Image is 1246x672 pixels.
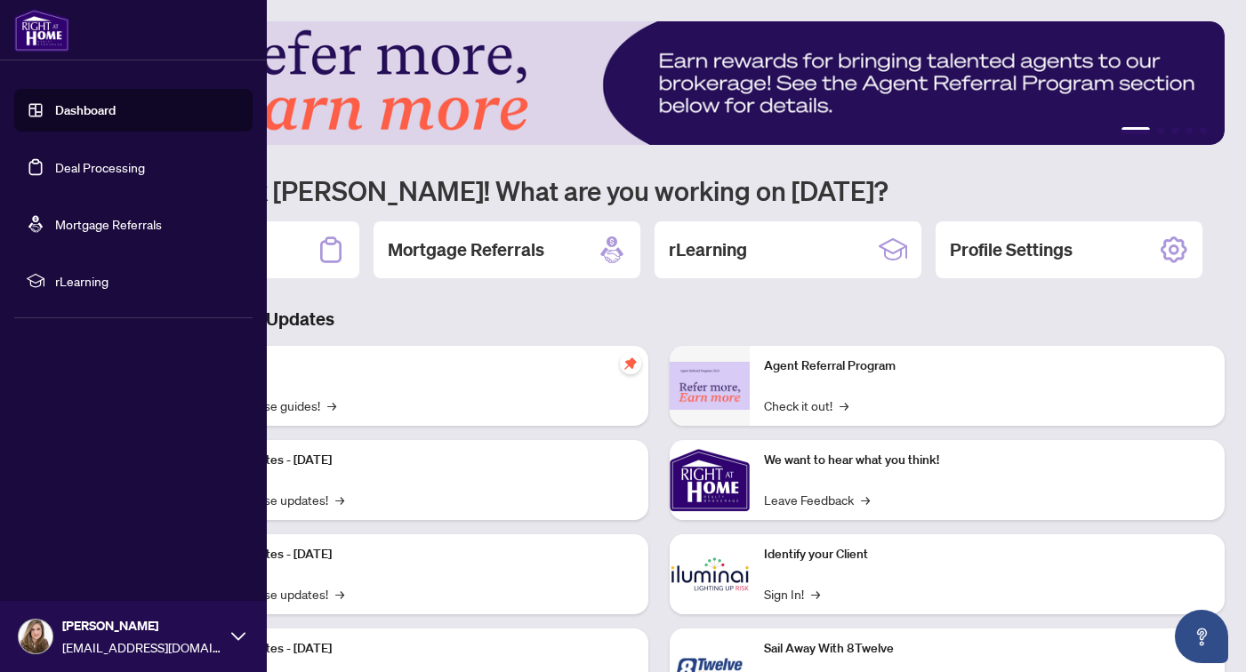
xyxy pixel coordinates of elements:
[840,396,848,415] span: →
[92,173,1225,207] h1: Welcome back [PERSON_NAME]! What are you working on [DATE]?
[1200,127,1207,134] button: 5
[55,216,162,232] a: Mortgage Referrals
[1171,127,1178,134] button: 3
[187,639,634,659] p: Platform Updates - [DATE]
[861,490,870,509] span: →
[764,356,1211,376] p: Agent Referral Program
[187,545,634,564] p: Platform Updates - [DATE]
[620,353,641,374] span: pushpin
[14,9,69,52] img: logo
[388,237,544,262] h2: Mortgage Referrals
[1121,127,1150,134] button: 1
[670,362,750,411] img: Agent Referral Program
[1175,610,1228,663] button: Open asap
[669,237,747,262] h2: rLearning
[19,620,52,653] img: Profile Icon
[764,396,848,415] a: Check it out!→
[92,307,1225,332] h3: Brokerage & Industry Updates
[670,440,750,520] img: We want to hear what you think!
[764,490,870,509] a: Leave Feedback→
[335,584,344,604] span: →
[187,356,634,376] p: Self-Help
[811,584,820,604] span: →
[1186,127,1193,134] button: 4
[55,159,145,175] a: Deal Processing
[1157,127,1164,134] button: 2
[670,534,750,614] img: Identify your Client
[335,490,344,509] span: →
[327,396,336,415] span: →
[950,237,1073,262] h2: Profile Settings
[764,451,1211,470] p: We want to hear what you think!
[62,616,222,636] span: [PERSON_NAME]
[92,21,1225,145] img: Slide 0
[764,545,1211,564] p: Identify your Client
[764,639,1211,659] p: Sail Away With 8Twelve
[764,584,820,604] a: Sign In!→
[55,102,116,118] a: Dashboard
[62,637,222,657] span: [EMAIL_ADDRESS][DOMAIN_NAME]
[187,451,634,470] p: Platform Updates - [DATE]
[55,271,240,291] span: rLearning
